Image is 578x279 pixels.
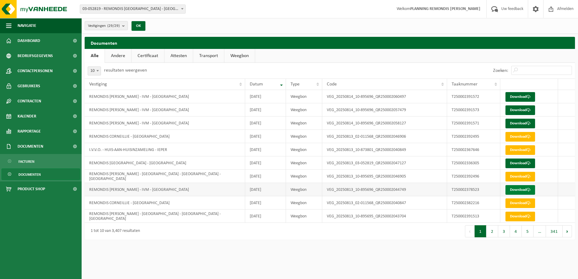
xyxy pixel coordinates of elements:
td: [DATE] [245,143,286,156]
a: Facturen [2,156,80,167]
td: [DATE] [245,156,286,170]
td: REMONDIS [PERSON_NAME] - IVM - [GEOGRAPHIC_DATA] [85,90,245,103]
td: VEG_20250813_10-895696_QR250002044749 [322,183,447,196]
td: VEG_20250813_10-873801_QR250002040849 [322,143,447,156]
span: Bedrijfsgegevens [18,48,53,63]
td: T250002392496 [447,170,500,183]
span: Code [327,82,337,87]
button: 4 [510,225,522,237]
button: 5 [522,225,534,237]
td: [DATE] [245,196,286,210]
span: Datum [250,82,263,87]
td: REMONDIS [PERSON_NAME] - [GEOGRAPHIC_DATA] - [GEOGRAPHIC_DATA] - [GEOGRAPHIC_DATA] [85,210,245,223]
td: VEG_20250813_02-011568_QR250002046906 [322,130,447,143]
td: T250002382216 [447,196,500,210]
span: Vestiging [89,82,107,87]
td: Weegbon [286,130,322,143]
td: VEG_20250813_10-895695_QR250002043704 [322,210,447,223]
td: Weegbon [286,156,322,170]
a: Transport [193,49,224,63]
button: Vestigingen(29/29) [85,21,128,30]
span: 10 [88,66,101,75]
td: [DATE] [245,170,286,183]
div: 1 tot 10 van 3,407 resultaten [88,226,140,237]
span: Gebruikers [18,79,40,94]
h2: Documenten [85,37,575,49]
a: Download [505,185,535,195]
a: Download [505,172,535,181]
span: Type [291,82,300,87]
td: Weegbon [286,183,322,196]
td: T250002391572 [447,90,500,103]
span: Product Shop [18,181,45,197]
span: Rapportage [18,124,41,139]
td: REMONDIS [PERSON_NAME] - [GEOGRAPHIC_DATA] - [GEOGRAPHIC_DATA] - [GEOGRAPHIC_DATA] [85,170,245,183]
a: Download [505,92,535,102]
td: VEG_20250813_02-011568_QR250002040847 [322,196,447,210]
span: Contracten [18,94,41,109]
td: I.V.V.O. - HUIS-AAN-HUISINZAMELING - IEPER [85,143,245,156]
a: Download [505,198,535,208]
a: Alle [85,49,105,63]
a: Download [505,119,535,128]
td: T250002391573 [447,103,500,117]
td: Weegbon [286,103,322,117]
td: Weegbon [286,117,322,130]
td: VEG_20250813_10-895695_QR250002046905 [322,170,447,183]
button: 341 [546,225,563,237]
td: T250002392495 [447,130,500,143]
td: Weegbon [286,210,322,223]
span: Contactpersonen [18,63,53,79]
td: VEG_20250813_03-052819_QR250002047127 [322,156,447,170]
span: Navigatie [18,18,36,33]
td: [DATE] [245,130,286,143]
a: Download [505,212,535,221]
span: Documenten [18,169,41,180]
span: Facturen [18,156,34,167]
span: 03-052819 - REMONDIS WEST-VLAANDEREN - OOSTENDE [80,5,185,13]
td: REMONDIS [PERSON_NAME] - IVM - [GEOGRAPHIC_DATA] [85,117,245,130]
a: Download [505,145,535,155]
button: Previous [465,225,475,237]
td: T250002378523 [447,183,500,196]
span: Vestigingen [88,21,120,30]
a: Andere [105,49,131,63]
td: T250002391513 [447,210,500,223]
span: Kalender [18,109,36,124]
a: Certificaat [132,49,164,63]
td: REMONDIS CORNEILLIE - [GEOGRAPHIC_DATA] [85,196,245,210]
td: T250002367646 [447,143,500,156]
span: Taaknummer [452,82,478,87]
a: Attesten [164,49,193,63]
td: [DATE] [245,103,286,117]
span: … [534,225,546,237]
span: 10 [88,67,101,75]
td: [DATE] [245,210,286,223]
button: 1 [475,225,486,237]
button: 3 [498,225,510,237]
td: VEG_20250814_10-895696_QR250002060497 [322,90,447,103]
td: Weegbon [286,90,322,103]
td: [DATE] [245,183,286,196]
td: REMONDIS [GEOGRAPHIC_DATA] - [GEOGRAPHIC_DATA] [85,156,245,170]
button: Next [563,225,572,237]
td: REMONDIS [PERSON_NAME] - IVM - [GEOGRAPHIC_DATA] [85,183,245,196]
count: (29/29) [107,24,120,28]
td: REMONDIS [PERSON_NAME] - IVM - [GEOGRAPHIC_DATA] [85,103,245,117]
span: 03-052819 - REMONDIS WEST-VLAANDEREN - OOSTENDE [80,5,186,14]
a: Download [505,159,535,168]
strong: PLANNING REMONDIS [PERSON_NAME] [410,7,480,11]
button: OK [132,21,145,31]
label: Zoeken: [493,68,508,73]
td: T250002336305 [447,156,500,170]
td: VEG_20250814_10-895696_QR250002058127 [322,117,447,130]
a: Download [505,132,535,142]
a: Weegbon [224,49,255,63]
td: VEG_20250814_10-895696_QR250002057479 [322,103,447,117]
a: Documenten [2,168,80,180]
td: T250002391571 [447,117,500,130]
span: Documenten [18,139,43,154]
td: Weegbon [286,170,322,183]
td: Weegbon [286,196,322,210]
td: [DATE] [245,90,286,103]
